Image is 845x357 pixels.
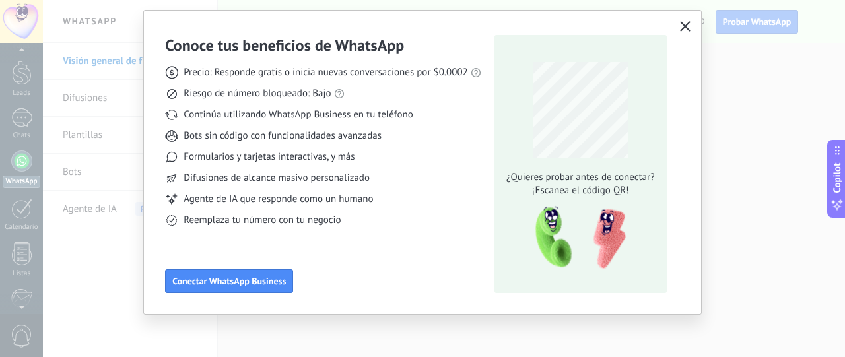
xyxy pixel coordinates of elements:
span: Bots sin código con funcionalidades avanzadas [184,129,382,143]
span: Reemplaza tu número con tu negocio [184,214,341,227]
span: Riesgo de número bloqueado: Bajo [184,87,331,100]
span: Agente de IA que responde como un humano [184,193,373,206]
button: Conectar WhatsApp Business [165,269,293,293]
img: qr-pic-1x.png [524,203,628,273]
span: Difusiones de alcance masivo personalizado [184,172,370,185]
span: ¡Escanea el código QR! [502,184,658,197]
span: Conectar WhatsApp Business [172,276,286,286]
span: Formularios y tarjetas interactivas, y más [184,150,355,164]
span: Copilot [830,162,844,193]
h3: Conoce tus beneficios de WhatsApp [165,35,404,55]
span: Continúa utilizando WhatsApp Business en tu teléfono [184,108,413,121]
span: Precio: Responde gratis o inicia nuevas conversaciones por $0.0002 [184,66,468,79]
span: ¿Quieres probar antes de conectar? [502,171,658,184]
